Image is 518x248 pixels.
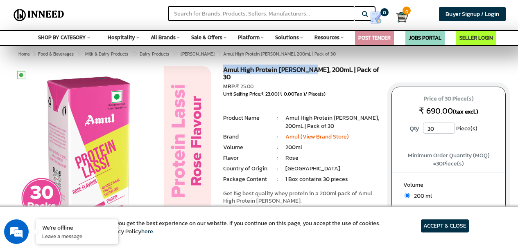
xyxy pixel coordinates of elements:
li: Product Name [223,114,270,122]
li: Rose [285,154,379,162]
a: [PERSON_NAME] [179,49,216,59]
h1: Amul High Protein [PERSON_NAME], 200mL | Pack of 30 [223,66,380,83]
img: logo_Zg8I0qSkbAqR2WFHt3p6CTuqpyXMFPubPcD2OT02zFN43Cy9FUNNG3NEPhM_Q1qe_.png [14,49,34,54]
span: Milk & Dairy Products [85,51,128,57]
a: Home [17,49,32,59]
a: my Quotes 0 [362,8,396,27]
li: Flavor [223,154,270,162]
li: : [270,165,285,173]
span: > [217,49,222,59]
a: here [141,227,153,236]
li: Brand [223,133,270,141]
span: Sale & Offers [191,34,222,41]
span: > [33,51,35,57]
span: Piece(s) [456,123,477,135]
div: Minimize live chat window [134,4,154,24]
img: Inneed.Market [11,5,67,25]
a: POST TENDER [358,34,391,42]
a: JOBS PORTAL [409,34,441,42]
span: (tax excl.) [453,107,478,116]
input: Search for Brands, Products, Sellers, Manufacturers... [168,6,355,21]
span: > [172,49,176,59]
label: Qty [406,123,423,135]
li: [GEOGRAPHIC_DATA] [285,165,379,173]
img: salesiqlogo_leal7QplfZFryJ6FIlVepeu7OftD7mt8q6exU6-34PB8prfIgodN67KcxXM9Y7JQ_.png [57,154,62,159]
span: SHOP BY CATEGORY [38,34,86,41]
li: Amul High Protein [PERSON_NAME], 200mL | Pack of 30 [285,114,379,130]
span: ₹ 690.00 [419,105,453,117]
span: Solutions [275,34,299,41]
img: Cart [396,11,408,23]
li: : [270,154,285,162]
span: > [77,49,81,59]
div: MRP: [223,83,380,91]
span: 200 ml [410,192,432,200]
span: ₹ 25.00 [236,83,253,90]
span: / Piece(s) [305,90,326,98]
li: 200ml [285,143,379,152]
span: Amul High Protein [PERSON_NAME], 200mL | Pack of 30 [36,51,336,57]
a: Cart 0 [396,8,401,26]
span: 30 [436,159,443,168]
a: Buyer Signup / Login [439,7,506,21]
article: ACCEPT & CLOSE [421,219,469,232]
article: We use cookies to ensure you get the best experience on our website. If you continue on this page... [49,219,380,236]
li: Package Content [223,175,270,183]
label: Volume [403,181,494,191]
span: All Brands [151,34,176,41]
li: 1 Box contains 30 pieces [285,175,379,183]
span: ₹ 23.00 [261,90,278,98]
span: Food & Beverages [38,51,74,57]
span: 0 [403,7,411,15]
div: We're offline [42,223,112,231]
div: Unit Selling Price: ( Tax ) [223,91,380,98]
li: Volume [223,143,270,152]
span: [PERSON_NAME] [181,51,215,57]
a: Food & Beverages [36,49,75,59]
p: Get 15g best quality whey protein in a 200ml pack of Amul High Protein [PERSON_NAME]. [223,190,380,205]
img: Show My Quotes [370,11,382,24]
span: > [131,49,135,59]
textarea: Type your message and click 'Submit' [4,163,156,192]
li: : [270,143,285,152]
a: Amul (View Brand Store) [285,132,349,141]
span: Resources [314,34,339,41]
span: Price of 30 Piece(s) [400,92,498,105]
span: Minimum Order Quantity (MOQ) = Piece(s) [408,151,490,168]
em: Submit [120,192,149,203]
span: 0 [380,8,389,16]
a: Milk & Dairy Products [84,49,130,59]
p: Leave a message [42,232,112,240]
span: Hospitality [108,34,135,41]
li: Country of Origin [223,165,270,173]
span: We are offline. Please leave us a message. [17,73,143,155]
span: Buyer Signup / Login [446,10,499,18]
div: Leave a message [43,46,138,56]
span: Dairy Products [140,51,169,57]
a: Dairy Products [138,49,171,59]
span: ₹ 0.00 [279,90,294,98]
span: Platform [238,34,260,41]
li: : [270,114,285,122]
li: : [270,133,285,141]
a: SELLER LOGIN [459,34,493,42]
em: Driven by SalesIQ [64,154,104,160]
li: : [270,175,285,183]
